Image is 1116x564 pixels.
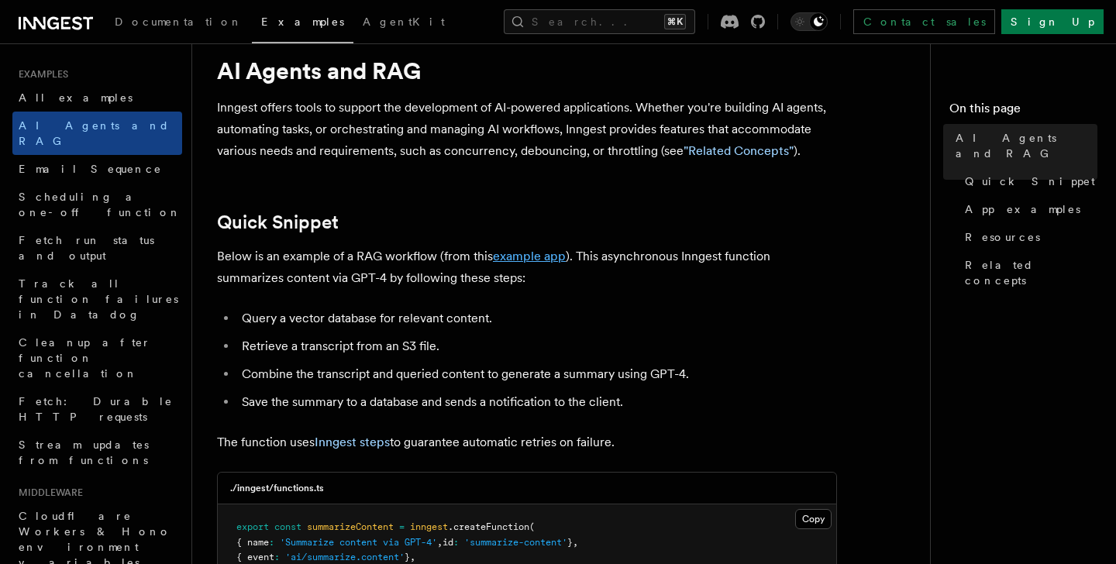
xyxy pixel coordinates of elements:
span: 'Summarize content via GPT-4' [280,537,437,548]
span: Related concepts [965,257,1097,288]
span: AI Agents and RAG [19,119,170,147]
span: Cleanup after function cancellation [19,336,151,380]
a: Resources [959,223,1097,251]
span: : [274,552,280,562]
li: Save the summary to a database and sends a notification to the client. [237,391,837,413]
span: , [437,537,443,548]
li: Query a vector database for relevant content. [237,308,837,329]
li: Combine the transcript and queried content to generate a summary using GPT-4. [237,363,837,385]
span: Track all function failures in Datadog [19,277,178,321]
span: 'ai/summarize.content' [285,552,405,562]
span: Fetch: Durable HTTP requests [19,395,173,423]
a: Stream updates from functions [12,431,182,474]
a: Quick Snippet [217,211,339,233]
span: inngest [410,521,448,532]
a: AgentKit [353,5,454,42]
span: = [399,521,405,532]
span: id [443,537,453,548]
h3: ./inngest/functions.ts [230,482,324,494]
a: Cleanup after function cancellation [12,328,182,387]
a: Email Sequence [12,155,182,183]
span: { event [236,552,274,562]
a: Contact sales [853,9,995,34]
span: Documentation [115,15,243,28]
p: Inngest offers tools to support the development of AI-powered applications. Whether you're buildi... [217,97,837,162]
a: AI Agents and RAG [12,112,182,155]
p: Below is an example of a RAG workflow (from this ). This asynchronous Inngest function summarizes... [217,246,837,289]
span: Scheduling a one-off function [19,191,181,218]
a: example app [493,249,566,263]
span: export [236,521,269,532]
span: Resources [965,229,1040,245]
kbd: ⌘K [664,14,686,29]
span: All examples [19,91,133,104]
li: Retrieve a transcript from an S3 file. [237,335,837,357]
span: .createFunction [448,521,529,532]
a: Fetch: Durable HTTP requests [12,387,182,431]
span: Middleware [12,487,83,499]
a: AI Agents and RAG [949,124,1097,167]
button: Copy [795,509,832,529]
span: } [405,552,410,562]
span: } [567,537,573,548]
span: const [274,521,301,532]
span: , [410,552,415,562]
a: Track all function failures in Datadog [12,270,182,328]
h1: AI Agents and RAG [217,57,837,84]
a: Documentation [105,5,252,42]
span: summarizeContent [307,521,394,532]
p: The function uses to guarantee automatic retries on failure. [217,432,837,453]
a: Quick Snippet [959,167,1097,195]
a: All examples [12,84,182,112]
span: : [269,537,274,548]
span: Examples [12,68,68,81]
button: Search...⌘K [504,9,695,34]
span: Fetch run status and output [19,234,154,262]
span: AI Agents and RAG [956,130,1097,161]
span: Quick Snippet [965,174,1095,189]
span: App examples [965,201,1080,217]
span: : [453,537,459,548]
span: 'summarize-content' [464,537,567,548]
span: { name [236,537,269,548]
span: Stream updates from functions [19,438,149,466]
a: "Related Concepts" [684,143,794,158]
a: Inngest steps [315,435,390,449]
a: Scheduling a one-off function [12,183,182,226]
a: Related concepts [959,251,1097,294]
a: Sign Up [1001,9,1104,34]
a: App examples [959,195,1097,223]
a: Fetch run status and output [12,226,182,270]
span: Examples [261,15,344,28]
button: Toggle dark mode [790,12,828,31]
span: , [573,537,578,548]
h4: On this page [949,99,1097,124]
span: Email Sequence [19,163,162,175]
span: ( [529,521,535,532]
a: Examples [252,5,353,43]
span: AgentKit [363,15,445,28]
